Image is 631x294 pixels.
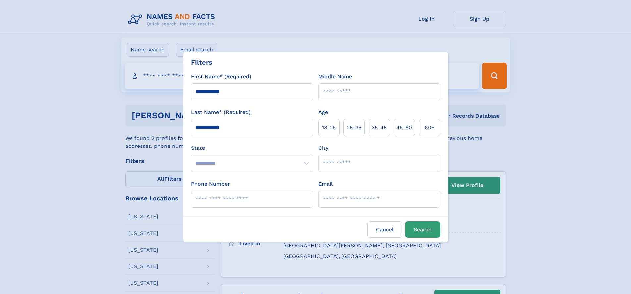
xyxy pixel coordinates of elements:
[318,108,328,116] label: Age
[367,221,402,238] label: Cancel
[347,124,361,132] span: 25‑35
[425,124,435,132] span: 60+
[318,180,333,188] label: Email
[372,124,387,132] span: 35‑45
[322,124,336,132] span: 18‑25
[191,144,313,152] label: State
[191,108,251,116] label: Last Name* (Required)
[318,73,352,81] label: Middle Name
[396,124,412,132] span: 45‑60
[191,57,212,67] div: Filters
[405,221,440,238] button: Search
[191,180,230,188] label: Phone Number
[191,73,251,81] label: First Name* (Required)
[318,144,328,152] label: City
